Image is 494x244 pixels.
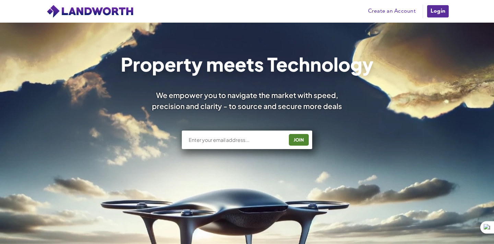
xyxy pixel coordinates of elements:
[365,6,419,16] a: Create an Account
[291,134,307,145] div: JOIN
[289,134,309,146] button: JOIN
[143,90,351,111] div: We empower you to navigate the market with speed, precision and clarity - to source and secure mo...
[188,136,284,143] input: Enter your email address...
[121,55,374,73] h1: Property meets Technology
[426,4,449,18] a: Login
